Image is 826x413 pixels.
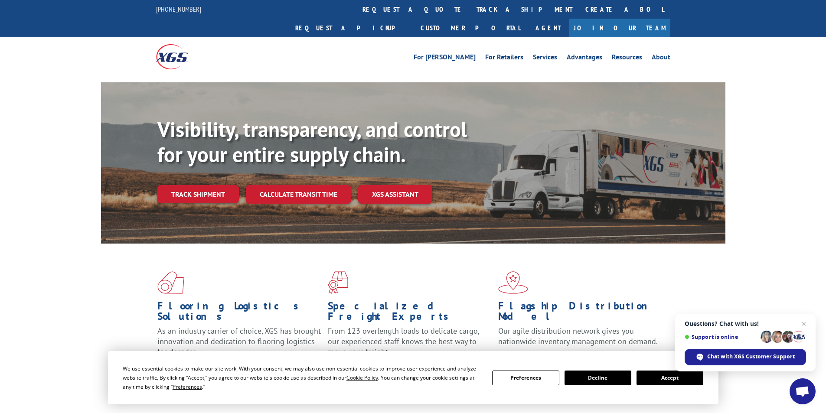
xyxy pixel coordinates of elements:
h1: Specialized Freight Experts [328,301,492,326]
a: Resources [612,54,642,63]
a: [PHONE_NUMBER] [156,5,201,13]
span: Cookie Policy [346,374,378,381]
b: Visibility, transparency, and control for your entire supply chain. [157,116,467,168]
p: From 123 overlength loads to delicate cargo, our experienced staff knows the best way to move you... [328,326,492,364]
a: Services [533,54,557,63]
span: Our agile distribution network gives you nationwide inventory management on demand. [498,326,658,346]
h1: Flooring Logistics Solutions [157,301,321,326]
img: xgs-icon-flagship-distribution-model-red [498,271,528,294]
img: xgs-icon-focused-on-flooring-red [328,271,348,294]
a: Join Our Team [569,19,670,37]
button: Accept [637,371,703,385]
span: Chat with XGS Customer Support [707,353,795,361]
a: Open chat [790,378,816,404]
span: Preferences [173,383,202,390]
a: Advantages [567,54,602,63]
a: For Retailers [485,54,523,63]
button: Decline [565,371,631,385]
span: Support is online [685,334,757,340]
img: xgs-icon-total-supply-chain-intelligence-red [157,271,184,294]
a: For [PERSON_NAME] [414,54,476,63]
span: Chat with XGS Customer Support [685,349,806,365]
a: Request a pickup [289,19,414,37]
a: Agent [527,19,569,37]
a: Calculate transit time [246,185,351,204]
span: Questions? Chat with us! [685,320,806,327]
h1: Flagship Distribution Model [498,301,662,326]
span: As an industry carrier of choice, XGS has brought innovation and dedication to flooring logistics... [157,326,321,357]
div: We use essential cookies to make our site work. With your consent, we may also use non-essential ... [123,364,482,391]
a: XGS ASSISTANT [358,185,432,204]
button: Preferences [492,371,559,385]
a: About [652,54,670,63]
a: Customer Portal [414,19,527,37]
div: Cookie Consent Prompt [108,351,718,404]
a: Track shipment [157,185,239,203]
